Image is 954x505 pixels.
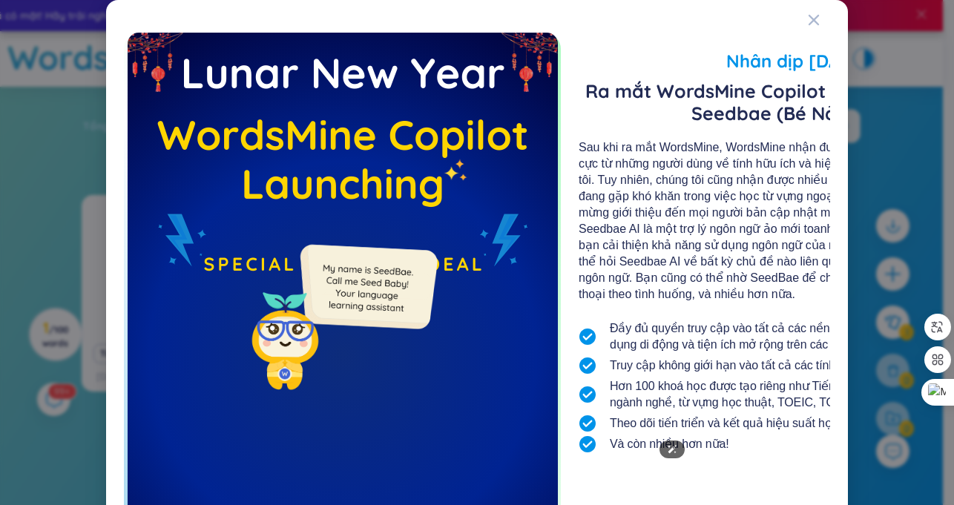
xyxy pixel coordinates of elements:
span: Truy cập không giới hạn vào tất cả các tính năng Premium [610,357,915,374]
span: Theo dõi tiến triển và kết quả hiệu suất học tập [610,415,858,432]
span: Và còn nhiều hơn nữa! [610,436,729,452]
img: minionSeedbaeMessage.35ffe99e.png [293,214,441,362]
